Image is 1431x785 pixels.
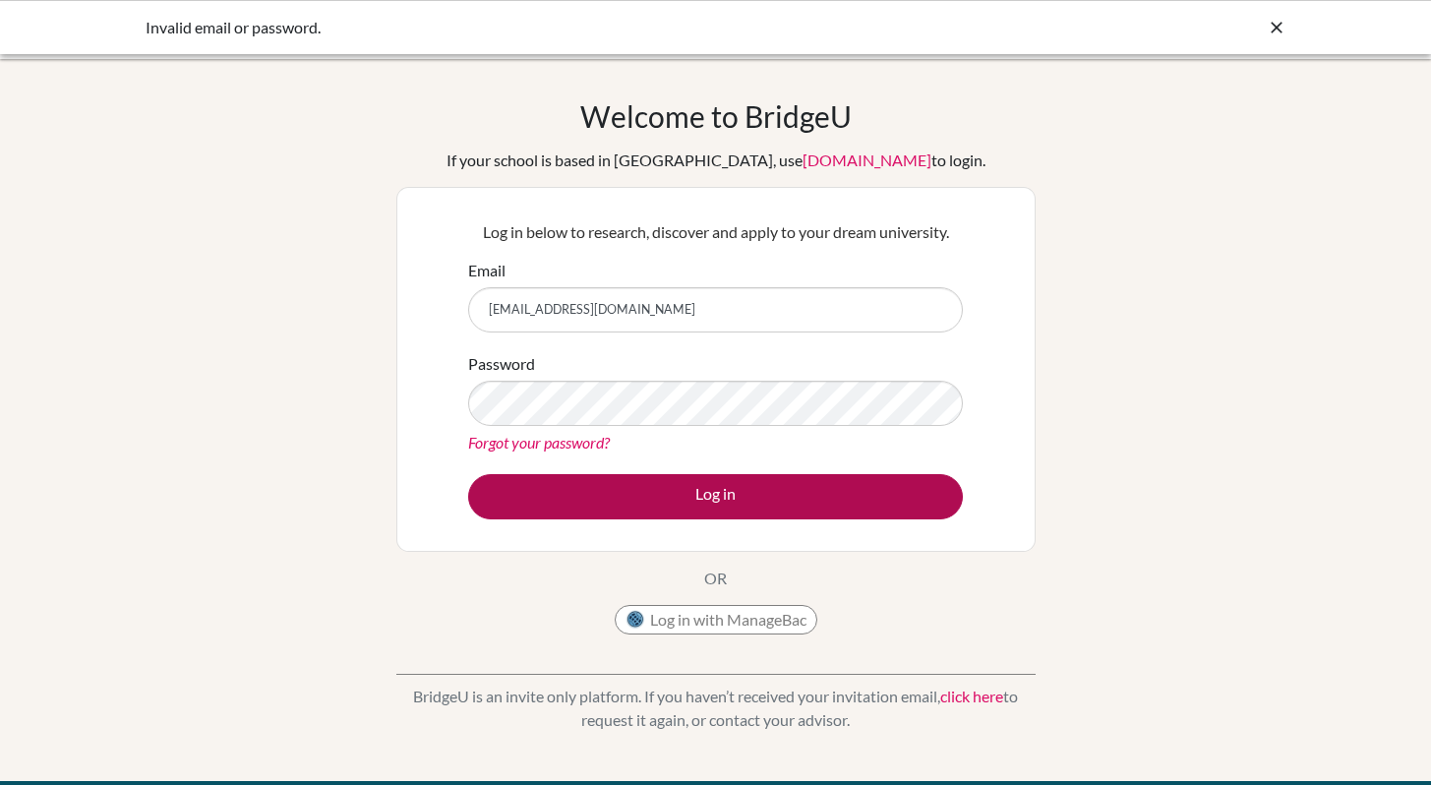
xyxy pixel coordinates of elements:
p: Log in below to research, discover and apply to your dream university. [468,220,963,244]
label: Password [468,352,535,376]
div: If your school is based in [GEOGRAPHIC_DATA], use to login. [447,149,985,172]
button: Log in [468,474,963,519]
a: click here [940,687,1003,705]
a: [DOMAIN_NAME] [803,151,931,169]
p: OR [704,567,727,590]
label: Email [468,259,506,282]
button: Log in with ManageBac [615,605,817,634]
h1: Welcome to BridgeU [580,98,852,134]
div: Invalid email or password. [146,16,991,39]
a: Forgot your password? [468,433,610,452]
p: BridgeU is an invite only platform. If you haven’t received your invitation email, to request it ... [396,685,1036,732]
